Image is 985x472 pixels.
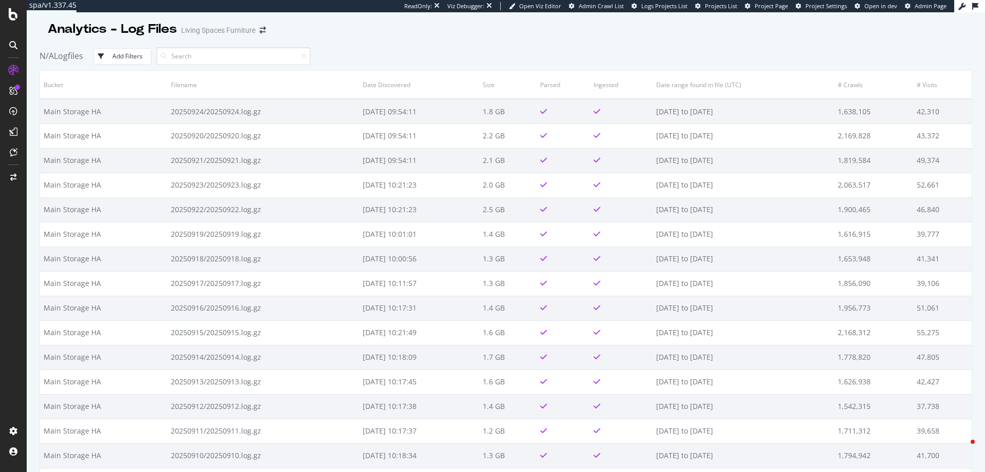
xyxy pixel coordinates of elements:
th: Date range found in file (UTC) [653,71,834,99]
td: [DATE] 10:21:49 [359,320,479,345]
td: 2,169,828 [834,124,913,148]
td: 51,061 [913,296,972,320]
td: [DATE] 10:01:01 [359,222,479,247]
span: Logfiles [54,50,83,61]
span: Admin Page [915,2,947,10]
td: 1,956,773 [834,296,913,320]
td: [DATE] 10:17:31 [359,296,479,320]
td: Main Storage HA [40,320,167,345]
td: 43,372 [913,124,972,148]
a: Admin Page [905,2,947,10]
td: 2.0 GB [479,173,537,197]
td: Main Storage HA [40,197,167,222]
td: Main Storage HA [40,370,167,394]
td: [DATE] to [DATE] [653,394,834,419]
th: Bucket [40,71,167,99]
td: 2.1 GB [479,148,537,173]
td: 1,616,915 [834,222,913,247]
td: 20250912/20250912.log.gz [167,394,359,419]
td: 1,653,948 [834,247,913,271]
td: 1,626,938 [834,370,913,394]
td: [DATE] to [DATE] [653,345,834,370]
span: N/A [40,50,54,61]
td: [DATE] to [DATE] [653,370,834,394]
td: Main Storage HA [40,173,167,197]
td: 20250910/20250910.log.gz [167,443,359,468]
td: [DATE] to [DATE] [653,197,834,222]
td: [DATE] to [DATE] [653,247,834,271]
span: Logs Projects List [641,2,687,10]
td: [DATE] to [DATE] [653,222,834,247]
td: 1.3 GB [479,271,537,296]
td: 2,168,312 [834,320,913,345]
th: Parsed [537,71,590,99]
div: Add Filters [112,52,143,60]
a: Project Page [745,2,788,10]
td: Main Storage HA [40,394,167,419]
span: Project Settings [805,2,847,10]
span: Projects List [705,2,737,10]
td: 20250924/20250924.log.gz [167,99,359,124]
td: 1,900,465 [834,197,913,222]
td: 1.7 GB [479,345,537,370]
td: 1.6 GB [479,320,537,345]
span: Open Viz Editor [519,2,561,10]
td: 20250914/20250914.log.gz [167,345,359,370]
td: [DATE] 10:18:34 [359,443,479,468]
td: 20250920/20250920.log.gz [167,124,359,148]
div: Living Spaces Furniture [181,25,255,35]
td: [DATE] to [DATE] [653,419,834,443]
td: Main Storage HA [40,99,167,124]
td: [DATE] 10:17:37 [359,419,479,443]
td: 39,777 [913,222,972,247]
th: Date Discovered [359,71,479,99]
td: 1.6 GB [479,370,537,394]
td: 20250915/20250915.log.gz [167,320,359,345]
th: Size [479,71,537,99]
td: 20250917/20250917.log.gz [167,271,359,296]
td: 46,840 [913,197,972,222]
td: Main Storage HA [40,296,167,320]
td: 1.3 GB [479,247,537,271]
input: Search [156,47,310,65]
td: Main Storage HA [40,222,167,247]
td: 1.4 GB [479,222,537,247]
span: Admin Crawl List [579,2,624,10]
a: Open in dev [855,2,897,10]
td: [DATE] 10:21:23 [359,173,479,197]
td: 20250913/20250913.log.gz [167,370,359,394]
td: [DATE] to [DATE] [653,320,834,345]
td: [DATE] 10:21:23 [359,197,479,222]
a: Open Viz Editor [509,2,561,10]
td: 1,778,820 [834,345,913,370]
td: 42,310 [913,99,972,124]
td: Main Storage HA [40,124,167,148]
td: 52,661 [913,173,972,197]
a: Project Settings [796,2,847,10]
th: Ingested [590,71,653,99]
div: Viz Debugger: [447,2,484,10]
td: Main Storage HA [40,271,167,296]
td: 1.8 GB [479,99,537,124]
a: Logs Projects List [632,2,687,10]
td: [DATE] to [DATE] [653,148,834,173]
td: 41,700 [913,443,972,468]
td: 2,063,517 [834,173,913,197]
a: Admin Crawl List [569,2,624,10]
a: Projects List [695,2,737,10]
td: 20250918/20250918.log.gz [167,247,359,271]
td: 1,819,584 [834,148,913,173]
td: 39,106 [913,271,972,296]
td: Main Storage HA [40,345,167,370]
th: # Crawls [834,71,913,99]
td: 20250919/20250919.log.gz [167,222,359,247]
td: [DATE] 09:54:11 [359,124,479,148]
td: [DATE] 10:00:56 [359,247,479,271]
td: 1,542,315 [834,394,913,419]
td: [DATE] to [DATE] [653,443,834,468]
td: 2.2 GB [479,124,537,148]
td: [DATE] to [DATE] [653,296,834,320]
td: [DATE] to [DATE] [653,173,834,197]
td: [DATE] 10:18:09 [359,345,479,370]
div: Analytics - Log Files [48,20,177,38]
